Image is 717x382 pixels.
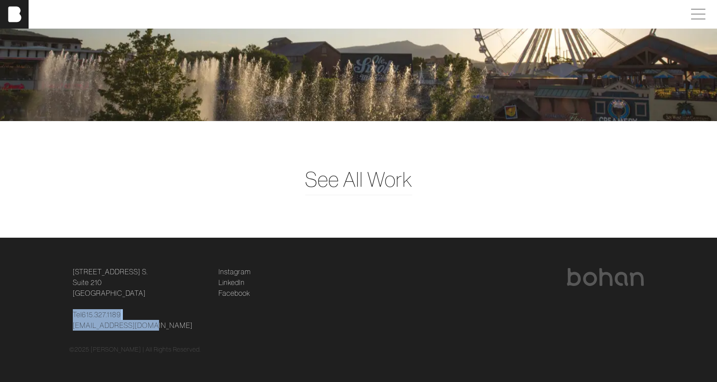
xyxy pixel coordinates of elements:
[73,266,148,298] a: [STREET_ADDRESS] S.Suite 210[GEOGRAPHIC_DATA]
[73,309,208,331] p: Tel
[218,288,250,298] a: Facebook
[218,277,245,288] a: LinkedIn
[305,164,412,195] a: See All Work
[91,345,201,354] p: [PERSON_NAME] | All Rights Reserved.
[69,345,648,354] div: © 2025
[82,309,121,320] a: 615.327.1189
[73,320,193,331] a: [EMAIL_ADDRESS][DOMAIN_NAME]
[218,266,251,277] a: Instagram
[566,268,645,286] img: bohan logo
